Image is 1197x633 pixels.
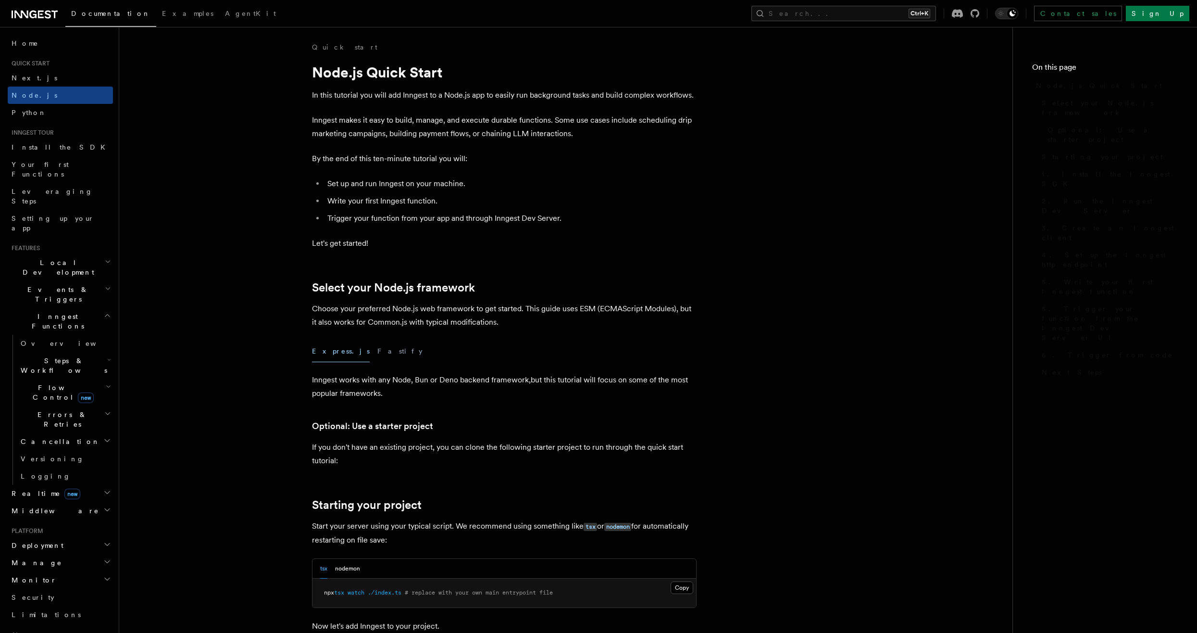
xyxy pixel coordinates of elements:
span: Optional: Use a starter project [1047,125,1178,144]
span: Install the SDK [12,143,111,151]
kbd: Ctrl+K [909,9,930,18]
span: 6. Trigger from code [1042,350,1173,360]
span: Next.js [12,74,57,82]
a: Starting your project [1038,148,1178,165]
a: 5. Trigger your function from the Inngest Dev Server UI [1038,300,1178,346]
span: Your first Functions [12,161,69,178]
span: Steps & Workflows [17,356,107,375]
button: Realtimenew [8,485,113,502]
button: Steps & Workflows [17,352,113,379]
span: Events & Triggers [8,285,105,304]
button: Events & Triggers [8,281,113,308]
li: Write your first Inngest function. [324,194,697,208]
span: Local Development [8,258,105,277]
a: Node.js [8,87,113,104]
p: By the end of this ten-minute tutorial you will: [312,152,697,165]
span: Leveraging Steps [12,188,93,205]
button: Middleware [8,502,113,519]
span: Cancellation [17,437,100,446]
span: watch [348,589,364,596]
span: new [78,392,94,403]
a: Quick start [312,42,377,52]
a: Versioning [17,450,113,468]
a: Your first Functions [8,156,113,183]
h1: Node.js Quick Start [312,63,697,81]
span: Logging [21,472,71,480]
a: Examples [156,3,219,26]
li: Trigger your function from your app and through Inngest Dev Server. [324,212,697,225]
span: Features [8,244,40,252]
span: 3. Create an Inngest client [1042,223,1178,242]
button: Deployment [8,537,113,554]
span: Inngest Functions [8,312,104,331]
button: Errors & Retries [17,406,113,433]
span: Platform [8,527,43,535]
span: Limitations [12,611,81,619]
span: Versioning [21,455,84,463]
a: Documentation [65,3,156,27]
p: Now let's add Inngest to your project. [312,620,697,633]
span: Flow Control [17,383,106,402]
button: Fastify [377,341,423,362]
a: Logging [17,468,113,485]
span: Select your Node.js framework [1042,98,1178,117]
button: Cancellation [17,433,113,450]
a: Select your Node.js framework [1038,94,1178,121]
span: tsx [334,589,344,596]
button: Search...Ctrl+K [751,6,936,21]
span: 2. Run the Inngest Dev Server [1042,196,1178,215]
p: In this tutorial you will add Inngest to a Node.js app to easily run background tasks and build c... [312,89,697,102]
a: 1. Install the Inngest SDK [1038,165,1178,192]
a: 2. Run the Inngest Dev Server [1038,192,1178,219]
a: nodemon [604,521,631,531]
button: Copy [671,582,693,594]
span: Documentation [71,10,150,17]
span: Node.js [12,91,57,99]
p: Inngest works with any Node, Bun or Deno backend framework,but this tutorial will focus on some o... [312,373,697,400]
a: Limitations [8,606,113,623]
span: Manage [8,558,62,568]
h4: On this page [1032,62,1178,77]
span: 4. Set up the Inngest http endpoint [1042,250,1178,269]
a: tsx [584,521,597,531]
span: Home [12,38,38,48]
a: Security [8,589,113,606]
span: Middleware [8,506,99,516]
button: Flow Controlnew [17,379,113,406]
a: Starting your project [312,498,422,512]
a: Setting up your app [8,210,113,237]
span: Starting your project [1042,152,1163,162]
button: Toggle dark mode [995,8,1018,19]
span: Errors & Retries [17,410,104,429]
a: Next.js [8,69,113,87]
a: 4. Set up the Inngest http endpoint [1038,246,1178,273]
a: 6. Trigger from code [1038,346,1178,364]
a: Select your Node.js framework [312,281,475,294]
span: 5. Write your first Inngest function [1042,277,1178,296]
p: Choose your preferred Node.js web framework to get started. This guide uses ESM (ECMAScript Modul... [312,302,697,329]
a: Overview [17,335,113,352]
span: AgentKit [225,10,276,17]
a: AgentKit [219,3,282,26]
button: Manage [8,554,113,571]
span: Next Steps [1042,367,1102,377]
a: Install the SDK [8,139,113,156]
span: npx [324,589,334,596]
span: Deployment [8,541,63,550]
span: Realtime [8,489,80,498]
a: Home [8,35,113,52]
p: If you don't have an existing project, you can clone the following starter project to run through... [312,441,697,468]
span: Setting up your app [12,215,94,232]
span: Node.js Quick Start [1036,81,1162,90]
a: 3. Create an Inngest client [1038,219,1178,246]
button: Local Development [8,254,113,281]
span: Security [12,594,54,601]
button: Monitor [8,571,113,589]
div: Inngest Functions [8,335,113,485]
span: # replace with your own main entrypoint file [405,589,553,596]
span: new [64,489,80,499]
a: Node.js Quick Start [1032,77,1178,94]
button: nodemon [335,559,360,579]
a: Optional: Use a starter project [1044,121,1178,148]
span: ./index.ts [368,589,401,596]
